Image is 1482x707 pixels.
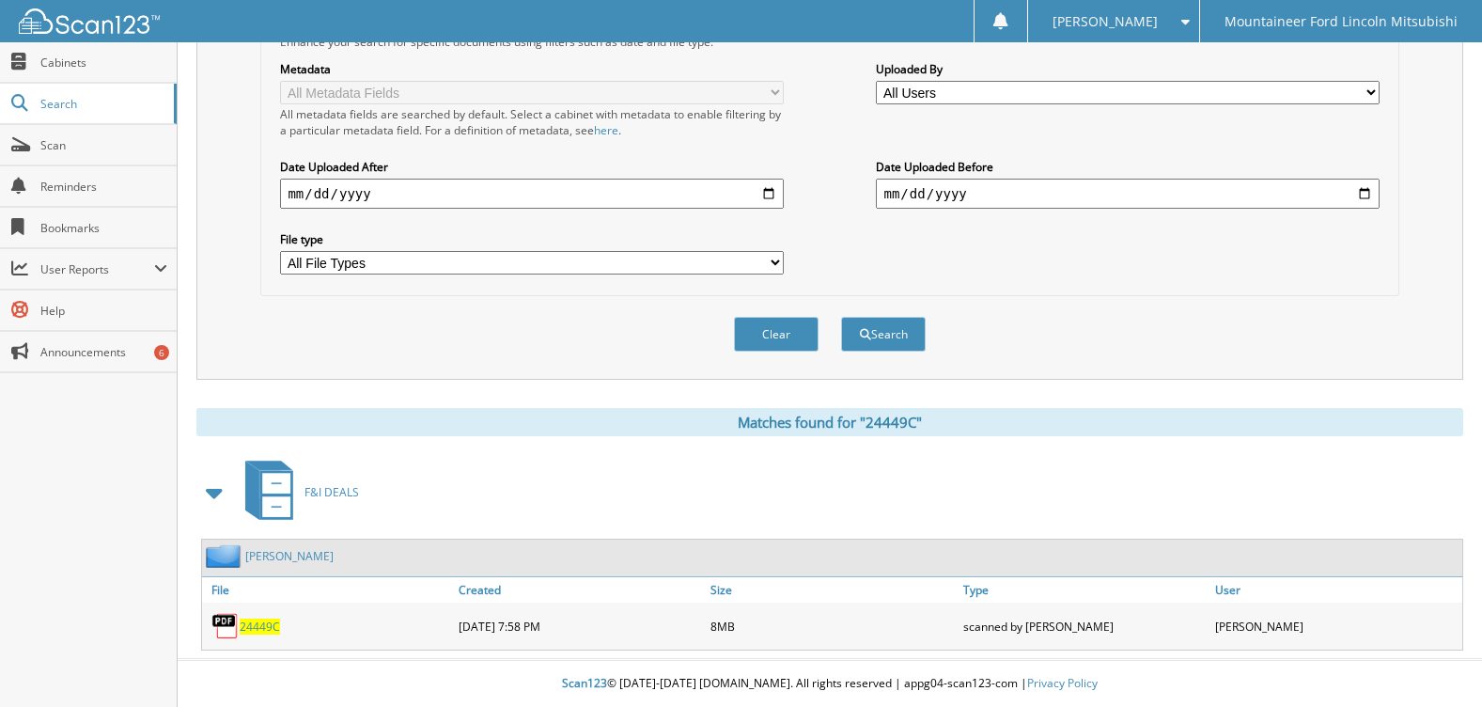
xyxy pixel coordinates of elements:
a: Privacy Policy [1027,675,1098,691]
label: Uploaded By [876,61,1379,77]
a: Created [454,577,706,603]
span: Search [40,96,164,112]
a: [PERSON_NAME] [245,548,334,564]
label: Date Uploaded Before [876,159,1379,175]
div: All metadata fields are searched by default. Select a cabinet with metadata to enable filtering b... [280,106,783,138]
a: Size [706,577,958,603]
span: Scan123 [562,675,607,691]
a: 24449C [240,619,280,635]
input: start [280,179,783,209]
label: File type [280,231,783,247]
a: here [594,122,618,138]
span: Mountaineer Ford Lincoln Mitsubishi [1225,16,1458,27]
div: 8MB [706,607,958,645]
span: [PERSON_NAME] [1053,16,1158,27]
button: Search [841,317,926,352]
img: folder2.png [206,544,245,568]
button: Clear [734,317,819,352]
span: User Reports [40,261,154,277]
span: Help [40,303,167,319]
span: F&I DEALS [304,484,359,500]
div: [PERSON_NAME] [1210,607,1462,645]
span: Scan [40,137,167,153]
div: scanned by [PERSON_NAME] [959,607,1210,645]
label: Metadata [280,61,783,77]
span: Bookmarks [40,220,167,236]
a: Type [959,577,1210,603]
img: PDF.png [211,612,240,640]
iframe: Chat Widget [1388,617,1482,707]
div: 6 [154,345,169,360]
a: F&I DEALS [234,455,359,529]
div: © [DATE]-[DATE] [DOMAIN_NAME]. All rights reserved | appg04-scan123-com | [178,661,1482,707]
label: Date Uploaded After [280,159,783,175]
div: [DATE] 7:58 PM [454,607,706,645]
span: Reminders [40,179,167,195]
input: end [876,179,1379,209]
div: Matches found for "24449C" [196,408,1463,436]
span: Cabinets [40,55,167,71]
span: Announcements [40,344,167,360]
img: scan123-logo-white.svg [19,8,160,34]
a: File [202,577,454,603]
a: User [1210,577,1462,603]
